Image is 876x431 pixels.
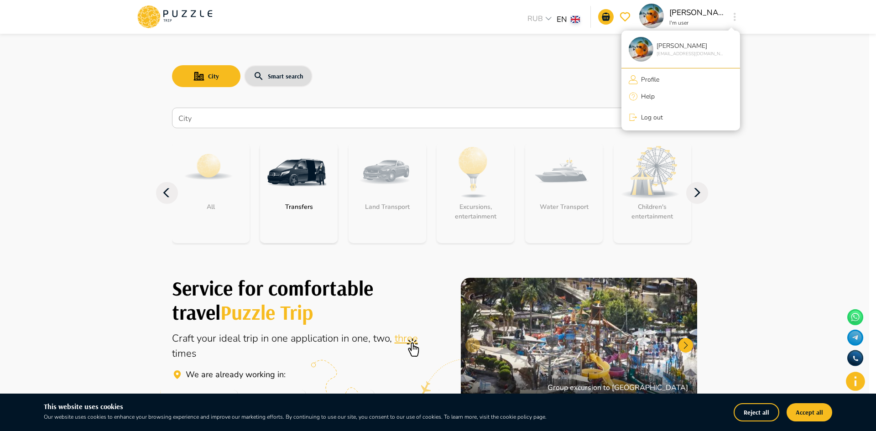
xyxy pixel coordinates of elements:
p: Help [638,92,655,101]
img: profile_picture PuzzleTrip [629,37,653,62]
p: Log out [638,113,663,122]
p: Profile [638,75,659,84]
p: [PERSON_NAME] [653,41,725,51]
p: [EMAIL_ADDRESS][DOMAIN_NAME] [653,51,725,57]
